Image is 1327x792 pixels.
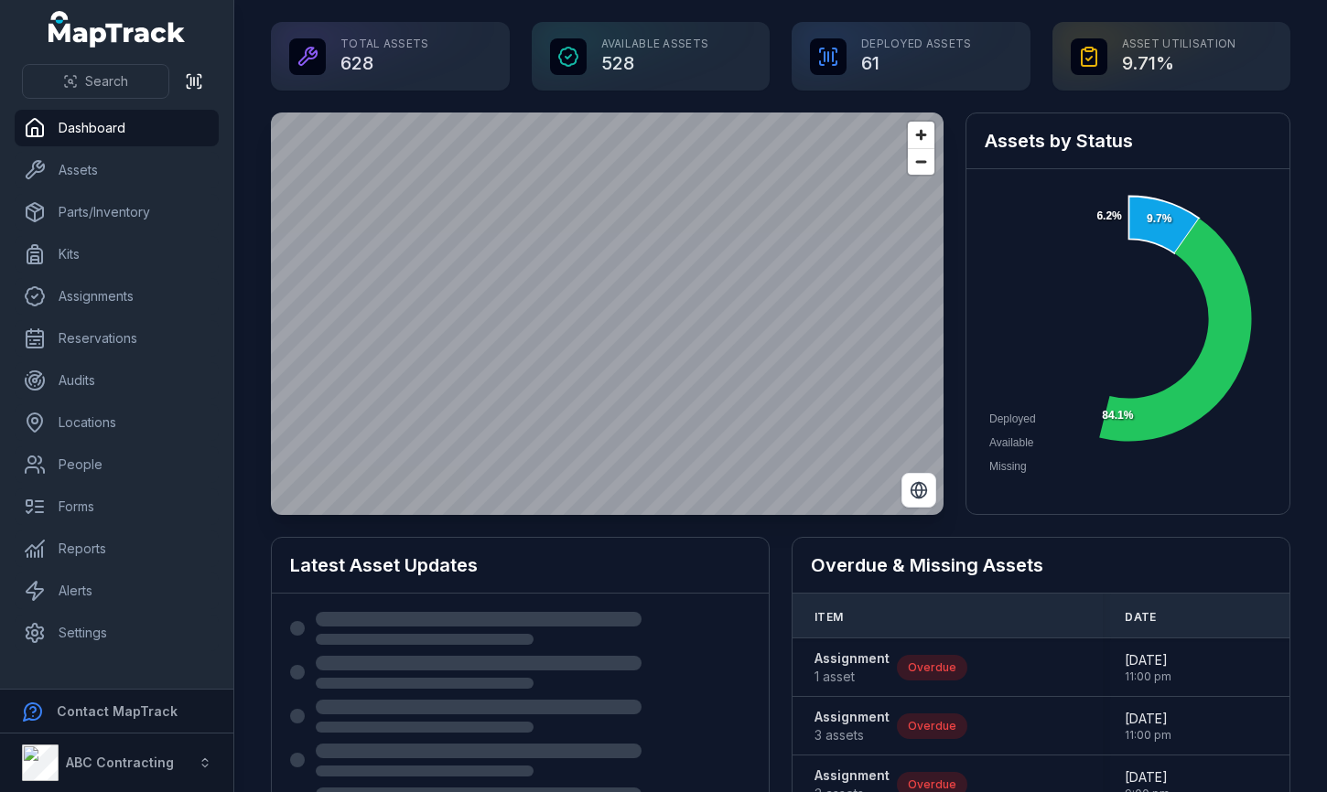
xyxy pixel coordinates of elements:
button: Zoom in [908,122,934,148]
span: Deployed [989,412,1036,425]
a: Assignment3 assets [815,708,890,744]
span: [DATE] [1125,651,1171,669]
a: Audits [15,362,219,399]
a: Assignment1 asset [815,649,890,686]
span: 1 asset [815,668,890,686]
span: Missing [989,460,1027,473]
strong: Assignment [815,708,890,726]
strong: Assignment [815,766,890,785]
div: Overdue [897,655,967,680]
button: Search [22,64,169,99]
h2: Latest Asset Updates [290,552,750,578]
span: 11:00 pm [1125,728,1171,743]
a: People [15,446,219,483]
button: Switch to Satellite View [901,473,936,508]
h2: Overdue & Missing Assets [811,552,1271,578]
a: Dashboard [15,110,219,146]
strong: ABC Contracting [66,755,174,770]
h2: Assets by Status [985,128,1271,154]
span: 3 assets [815,726,890,744]
strong: Contact MapTrack [57,703,178,719]
button: Zoom out [908,148,934,175]
a: Reservations [15,320,219,357]
strong: Assignment [815,649,890,668]
span: [DATE] [1125,768,1170,787]
a: Forms [15,488,219,525]
a: MapTrack [49,11,186,48]
span: Search [85,72,128,91]
span: Date [1125,610,1156,625]
canvas: Map [271,112,944,515]
div: Overdue [897,713,967,739]
a: Alerts [15,573,219,609]
span: Available [989,436,1033,449]
a: Settings [15,615,219,651]
span: 11:00 pm [1125,669,1171,684]
a: Assignments [15,278,219,315]
a: Locations [15,404,219,441]
time: 30/08/2024, 11:00:00 pm [1125,651,1171,684]
a: Parts/Inventory [15,194,219,230]
span: Item [815,610,843,625]
a: Kits [15,236,219,273]
time: 29/11/2024, 11:00:00 pm [1125,710,1171,743]
span: [DATE] [1125,710,1171,728]
a: Reports [15,530,219,567]
a: Assets [15,152,219,188]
